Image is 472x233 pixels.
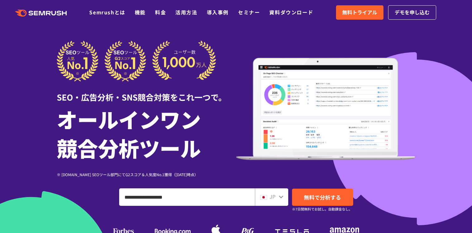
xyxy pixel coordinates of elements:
a: 無料トライアル [336,5,383,20]
span: 無料トライアル [342,8,377,17]
span: 無料で分析する [304,193,341,201]
h1: オールインワン 競合分析ツール [57,105,236,162]
input: ドメイン、キーワードまたはURLを入力してください [119,189,255,206]
a: 料金 [155,8,166,16]
a: Semrushとは [89,8,125,16]
small: ※7日間無料でお試し。自動課金なし。 [292,206,352,212]
a: 導入事例 [207,8,229,16]
span: デモを申し込む [395,8,430,17]
span: JP [270,193,275,200]
a: デモを申し込む [388,5,436,20]
div: ※ [DOMAIN_NAME] SEOツール部門にてG2スコア＆人気度No.1獲得（[DATE]時点） [57,171,236,177]
a: 機能 [135,8,146,16]
a: 無料で分析する [292,189,353,206]
a: セミナー [238,8,260,16]
a: 活用方法 [175,8,197,16]
div: SEO・広告分析・SNS競合対策をこれ一つで。 [57,82,236,103]
a: 資料ダウンロード [269,8,313,16]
